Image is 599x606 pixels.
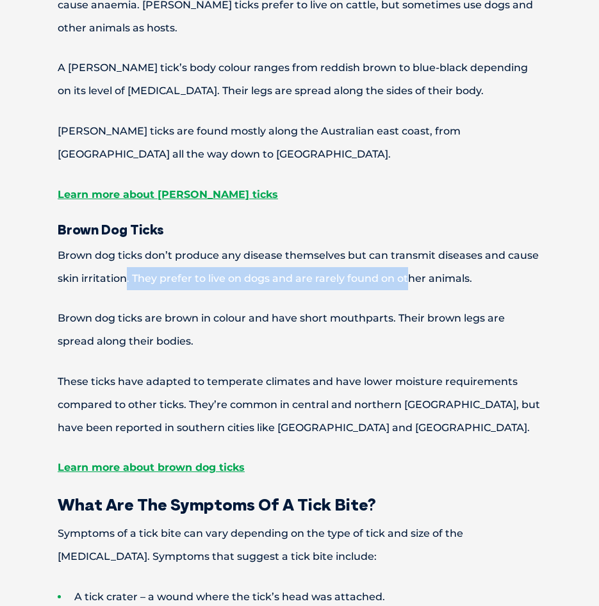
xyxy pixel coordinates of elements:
h3: Brown Dog Ticks [13,223,586,236]
a: Learn more about [PERSON_NAME] ticks [58,188,278,201]
p: Brown dog ticks are brown in colour and have short mouthparts. Their brown legs are spread along ... [13,307,586,353]
p: [PERSON_NAME] ticks are found mostly along the Australian east coast, from [GEOGRAPHIC_DATA] all ... [13,120,586,166]
p: These ticks have adapted to temperate climates and have lower moisture requirements compared to o... [13,370,586,439]
p: Brown dog ticks don’t produce any disease themselves but can transmit diseases and cause skin irr... [13,244,586,290]
p: Symptoms of a tick bite can vary depending on the type of tick and size of the [MEDICAL_DATA]. Sy... [13,522,586,568]
a: Learn more about brown dog ticks [58,461,245,473]
p: A [PERSON_NAME] tick’s body colour ranges from reddish brown to blue-black depending on its level... [13,56,586,102]
h2: What Are The Symptoms Of A Tick Bite? [13,496,586,513]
